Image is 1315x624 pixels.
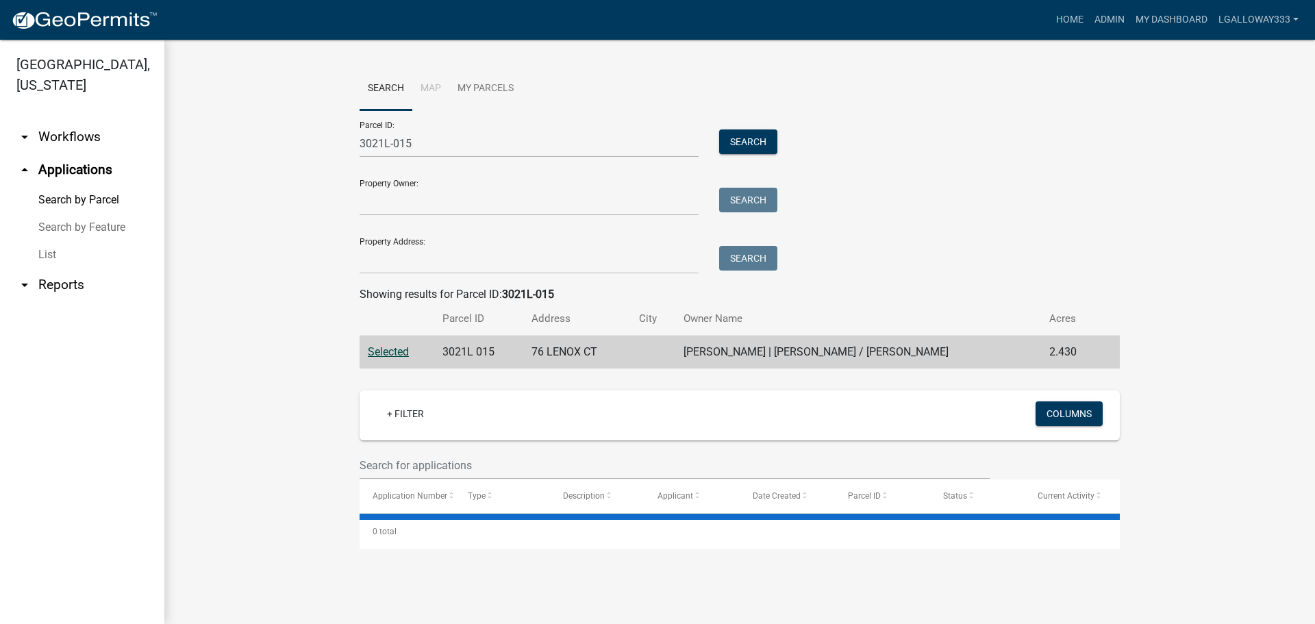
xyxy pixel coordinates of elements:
span: Applicant [657,491,693,501]
a: Selected [368,345,409,358]
span: Parcel ID [848,491,881,501]
span: Type [468,491,486,501]
div: 0 total [360,514,1120,549]
button: Search [719,188,777,212]
span: Status [943,491,967,501]
th: Owner Name [675,303,1042,335]
a: My Parcels [449,67,522,111]
datatable-header-cell: Type [455,479,550,512]
span: Application Number [373,491,447,501]
span: Description [563,491,605,501]
datatable-header-cell: Date Created [740,479,835,512]
input: Search for applications [360,451,990,479]
a: Search [360,67,412,111]
i: arrow_drop_down [16,129,33,145]
i: arrow_drop_down [16,277,33,293]
datatable-header-cell: Description [550,479,645,512]
a: + Filter [376,401,435,426]
td: 3021L 015 [434,336,523,369]
button: Search [719,129,777,154]
th: Parcel ID [434,303,523,335]
a: My Dashboard [1130,7,1213,33]
datatable-header-cell: Parcel ID [835,479,930,512]
div: Showing results for Parcel ID: [360,286,1120,303]
th: Acres [1041,303,1098,335]
datatable-header-cell: Status [930,479,1025,512]
a: lgalloway333 [1213,7,1304,33]
i: arrow_drop_up [16,162,33,178]
td: 2.430 [1041,336,1098,369]
td: 76 LENOX CT [523,336,630,369]
td: [PERSON_NAME] | [PERSON_NAME] / [PERSON_NAME] [675,336,1042,369]
datatable-header-cell: Applicant [644,479,740,512]
th: City [631,303,675,335]
datatable-header-cell: Current Activity [1025,479,1120,512]
a: Home [1051,7,1089,33]
strong: 3021L-015 [502,288,554,301]
th: Address [523,303,630,335]
span: Date Created [753,491,801,501]
button: Columns [1036,401,1103,426]
span: Current Activity [1038,491,1094,501]
a: Admin [1089,7,1130,33]
datatable-header-cell: Application Number [360,479,455,512]
button: Search [719,246,777,271]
